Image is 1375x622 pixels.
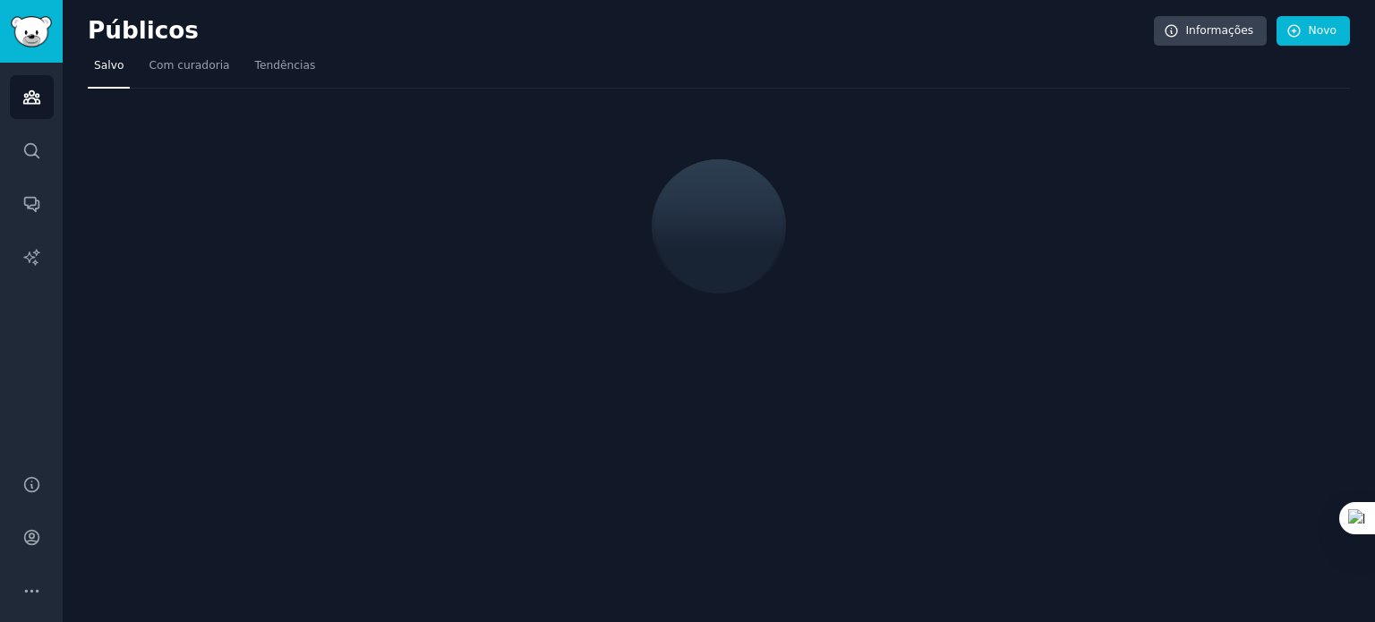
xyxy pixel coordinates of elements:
[88,17,199,44] font: Públicos
[1277,16,1350,47] a: Novo
[11,16,52,47] img: Logotipo do GummySearch
[149,59,229,72] font: Com curadoria
[255,59,316,72] font: Tendências
[1186,24,1254,37] font: Informações
[1154,16,1268,47] a: Informações
[1309,24,1337,37] font: Novo
[88,52,130,89] a: Salvo
[249,52,322,89] a: Tendências
[142,52,235,89] a: Com curadoria
[94,59,124,72] font: Salvo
